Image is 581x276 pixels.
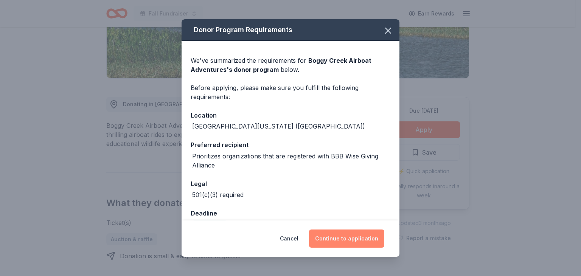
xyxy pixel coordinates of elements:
div: Due [DATE] [192,220,227,231]
div: Preferred recipient [191,140,390,150]
div: Deadline [191,208,390,218]
button: Continue to application [309,229,384,248]
button: Cancel [280,229,298,248]
div: [GEOGRAPHIC_DATA][US_STATE] ([GEOGRAPHIC_DATA]) [192,122,365,131]
div: We've summarized the requirements for below. [191,56,390,74]
div: Legal [191,179,390,189]
div: Location [191,110,390,120]
div: Prioritizes organizations that are registered with BBB Wise Giving Alliance [192,152,390,170]
div: Before applying, please make sure you fulfill the following requirements: [191,83,390,101]
div: 501(c)(3) required [192,190,244,199]
div: Donor Program Requirements [182,19,399,41]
